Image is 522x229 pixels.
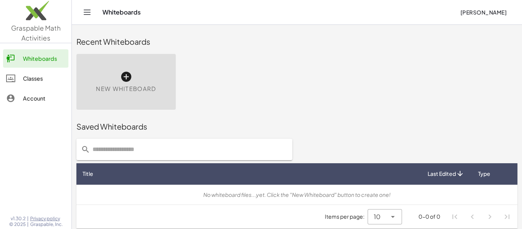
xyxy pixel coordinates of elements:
[325,213,368,221] span: Items per page:
[81,145,90,154] i: prepended action
[76,36,517,47] div: Recent Whiteboards
[30,221,63,227] span: Graspable, Inc.
[11,24,61,42] span: Graspable Math Activities
[418,213,440,221] div: 0-0 of 0
[96,84,156,93] span: New Whiteboard
[23,94,65,103] div: Account
[3,49,68,68] a: Whiteboards
[23,54,65,63] div: Whiteboards
[30,216,63,222] a: Privacy policy
[9,221,26,227] span: © 2025
[446,208,516,226] nav: Pagination Navigation
[11,216,26,222] span: v1.30.2
[81,6,93,18] button: Toggle navigation
[76,121,517,132] div: Saved Whiteboards
[83,191,511,199] div: No whiteboard files...yet. Click the "New Whiteboard" button to create one!
[478,170,490,178] span: Type
[23,74,65,83] div: Classes
[454,5,513,19] button: [PERSON_NAME]
[460,9,507,16] span: [PERSON_NAME]
[27,216,29,222] span: |
[374,212,381,221] span: 10
[27,221,29,227] span: |
[83,170,93,178] span: Title
[3,69,68,88] a: Classes
[428,170,456,178] span: Last Edited
[3,89,68,107] a: Account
